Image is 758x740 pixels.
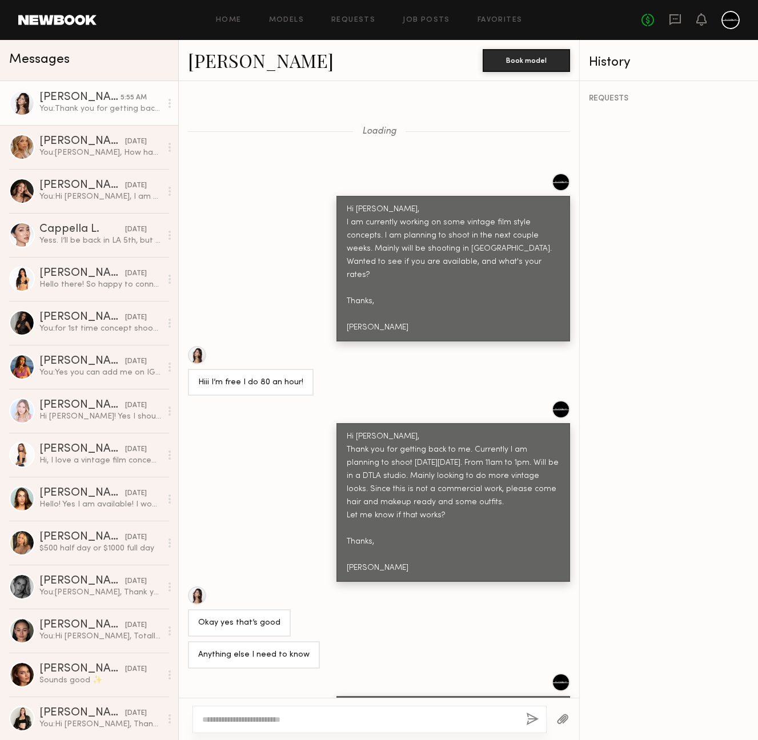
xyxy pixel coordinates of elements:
[125,136,147,147] div: [DATE]
[39,323,161,334] div: You: for 1st time concept shoot, I usually try keep it around 2 to 3 hours.
[188,48,334,73] a: [PERSON_NAME]
[125,356,147,367] div: [DATE]
[125,224,147,235] div: [DATE]
[39,663,125,675] div: [PERSON_NAME]
[125,400,147,411] div: [DATE]
[39,147,161,158] div: You: [PERSON_NAME], How have you been? I am planning another shoot. Are you available in Sep? Tha...
[198,376,303,389] div: Hiii I’m free I do 80 an hour!
[331,17,375,24] a: Requests
[125,532,147,543] div: [DATE]
[39,675,161,686] div: Sounds good ✨
[39,103,161,114] div: You: Thank you for getting back to me. Right now I have shoots on the 9/4 or 9/11. Let me know if...
[39,631,161,642] div: You: Hi [PERSON_NAME], Totally! Let's plan another shoot together? You can add me on IG, Ki_produ...
[39,707,125,719] div: [PERSON_NAME]
[125,664,147,675] div: [DATE]
[39,543,161,554] div: $500 half day or $1000 full day
[121,92,147,103] div: 5:55 AM
[198,617,280,630] div: Okay yes that’s good
[125,576,147,587] div: [DATE]
[39,367,161,378] div: You: Yes you can add me on IG, Ki_production. I have some of my work on there, but not kept up to...
[39,488,125,499] div: [PERSON_NAME]
[125,708,147,719] div: [DATE]
[39,268,125,279] div: [PERSON_NAME]
[39,356,125,367] div: [PERSON_NAME]
[39,719,161,730] div: You: Hi [PERSON_NAME], Thank you for the reply. We actually had our shoot [DATE]. Let's keep in t...
[589,56,749,69] div: History
[39,576,125,587] div: [PERSON_NAME]
[39,587,161,598] div: You: [PERSON_NAME], Thank you for getting back to me, we just finished our shoot [DATE] (7/24). B...
[125,620,147,631] div: [DATE]
[125,488,147,499] div: [DATE]
[347,431,560,574] div: Hi [PERSON_NAME], Thank you for getting back to me. Currently I am planning to shoot [DATE][DATE]...
[347,203,560,335] div: Hi [PERSON_NAME], I am currently working on some vintage film style concepts. I am planning to sh...
[39,411,161,422] div: Hi [PERSON_NAME]! Yes I should be available within the next few weeks. My rate is usually around ...
[125,444,147,455] div: [DATE]
[39,224,125,235] div: Cappella L.
[39,400,125,411] div: [PERSON_NAME]
[362,127,396,136] span: Loading
[39,191,161,202] div: You: Hi [PERSON_NAME], I am currently working on some vintage film style concepts. I am planning ...
[39,444,125,455] div: [PERSON_NAME]
[589,95,749,103] div: REQUESTS
[39,92,121,103] div: [PERSON_NAME]
[39,136,125,147] div: [PERSON_NAME]
[39,235,161,246] div: Yess. I’ll be back in LA 5th, but will let you know before . Thanks 🙏
[403,17,450,24] a: Job Posts
[125,180,147,191] div: [DATE]
[478,17,523,24] a: Favorites
[39,455,161,466] div: Hi, I love a vintage film concept. I’m available between [DATE]-[DATE] then have availability mid...
[269,17,304,24] a: Models
[483,55,570,65] a: Book model
[39,279,161,290] div: Hello there! So happy to connect with you, just followed you on IG - would love to discuss your v...
[125,312,147,323] div: [DATE]
[39,499,161,510] div: Hello! Yes I am available! I would love to work & love this idea! My rate is usually $75/hr. 4 hr...
[39,180,125,191] div: [PERSON_NAME]
[39,620,125,631] div: [PERSON_NAME]
[198,649,310,662] div: Anything else I need to know
[125,268,147,279] div: [DATE]
[9,53,70,66] span: Messages
[483,49,570,72] button: Book model
[39,312,125,323] div: [PERSON_NAME]
[216,17,242,24] a: Home
[39,532,125,543] div: [PERSON_NAME]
